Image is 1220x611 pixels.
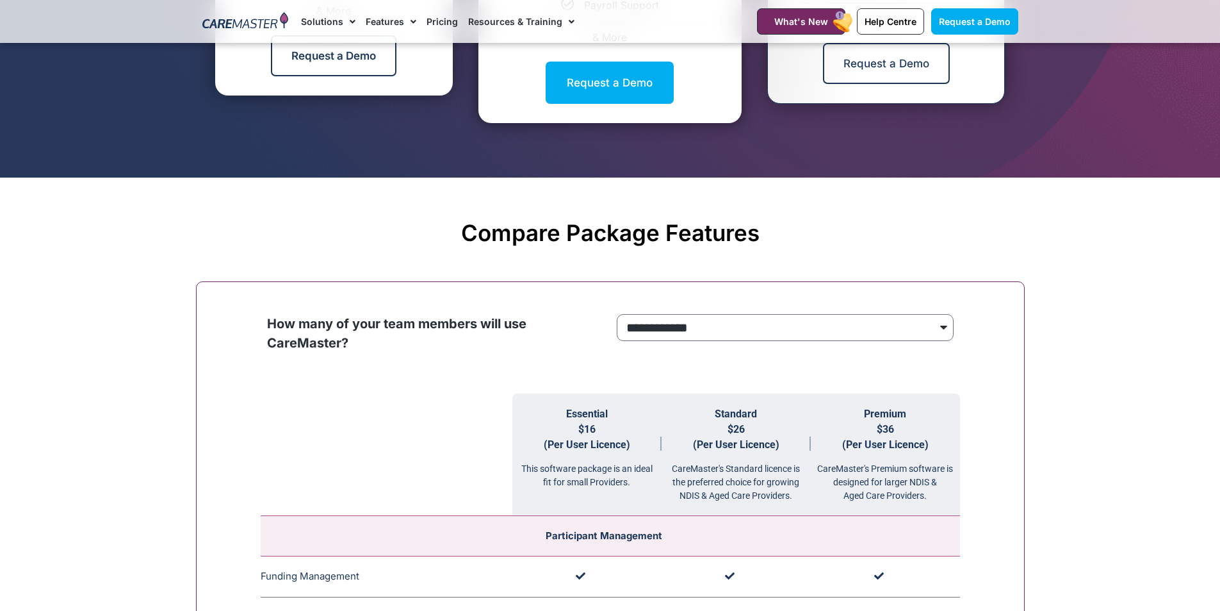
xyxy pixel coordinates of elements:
[261,557,512,598] td: Funding Management
[662,453,811,503] div: CareMaster's Standard licence is the preferred choice for growing NDIS & Aged Care Providers.
[267,314,604,353] p: How many of your team members will use CareMaster?
[202,12,289,31] img: CareMaster Logo
[693,423,779,451] span: $26 (Per User Licence)
[757,8,845,35] a: What's New
[546,62,674,104] a: Request a Demo
[939,16,1011,27] span: Request a Demo
[865,16,916,27] span: Help Centre
[842,423,929,451] span: $36 (Per User Licence)
[857,8,924,35] a: Help Centre
[512,394,662,516] th: Essential
[271,35,396,76] a: Request a Demo
[662,394,811,516] th: Standard
[774,16,828,27] span: What's New
[811,394,960,516] th: Premium
[202,219,1018,246] h2: Compare Package Features
[931,8,1018,35] a: Request a Demo
[823,43,950,84] a: Request a Demo
[544,423,630,451] span: $16 (Per User Licence)
[811,453,960,503] div: CareMaster's Premium software is designed for larger NDIS & Aged Care Providers.
[546,530,662,542] span: Participant Management
[512,453,662,489] div: This software package is an ideal fit for small Providers.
